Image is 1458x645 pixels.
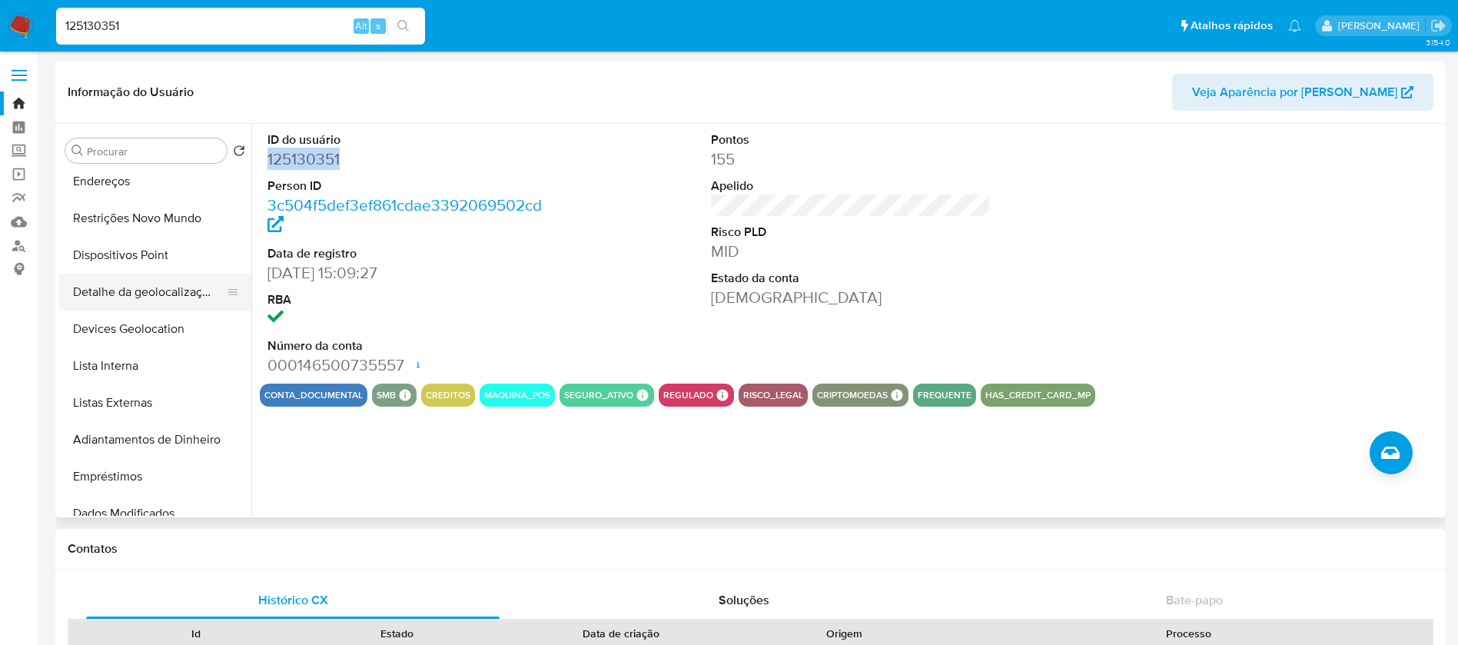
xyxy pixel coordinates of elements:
[264,392,363,398] button: conta_documental
[267,354,548,376] dd: 000146500735557
[1338,18,1425,33] p: weverton.gomes@mercadopago.com.br
[985,392,1091,398] button: has_credit_card_mp
[509,626,733,641] div: Data de criação
[68,541,1433,557] h1: Contatos
[59,347,251,384] button: Lista Interna
[711,287,991,308] dd: [DEMOGRAPHIC_DATA]
[918,392,971,398] button: frequente
[711,178,991,194] dt: Apelido
[956,626,1422,641] div: Processo
[663,392,713,398] button: regulado
[59,237,251,274] button: Dispositivos Point
[59,495,251,532] button: Dados Modificados
[355,18,367,33] span: Alt
[267,337,548,354] dt: Número da conta
[1430,18,1446,34] a: Sair
[59,274,239,311] button: Detalhe da geolocalização
[267,262,548,284] dd: [DATE] 15:09:27
[233,145,245,161] button: Retornar ao pedido padrão
[426,392,470,398] button: creditos
[106,626,286,641] div: Id
[258,591,328,609] span: Histórico CX
[87,145,221,158] input: Procurar
[743,392,803,398] button: risco_legal
[68,85,194,100] h1: Informação do Usuário
[377,392,396,398] button: smb
[267,148,548,170] dd: 125130351
[387,15,419,37] button: search-icon
[1191,18,1273,34] span: Atalhos rápidos
[711,270,991,287] dt: Estado da conta
[307,626,487,641] div: Estado
[267,245,548,262] dt: Data de registro
[1172,74,1433,111] button: Veja Aparência por [PERSON_NAME]
[267,178,548,194] dt: Person ID
[755,626,935,641] div: Origem
[376,18,380,33] span: s
[1166,591,1223,609] span: Bate-papo
[711,148,991,170] dd: 155
[267,194,542,238] a: 3c504f5def3ef861cdae3392069502cd
[564,392,633,398] button: seguro_ativo
[59,163,251,200] button: Endereços
[817,392,888,398] button: criptomoedas
[59,421,251,458] button: Adiantamentos de Dinheiro
[1288,19,1301,32] a: Notificações
[719,591,769,609] span: Soluções
[56,16,425,36] input: Pesquise usuários ou casos...
[711,241,991,262] dd: MID
[59,458,251,495] button: Empréstimos
[59,200,251,237] button: Restrições Novo Mundo
[267,291,548,308] dt: RBA
[711,131,991,148] dt: Pontos
[71,145,84,157] button: Procurar
[59,311,251,347] button: Devices Geolocation
[484,392,550,398] button: maquina_pos
[1192,74,1397,111] span: Veja Aparência por [PERSON_NAME]
[267,131,548,148] dt: ID do usuário
[59,384,251,421] button: Listas Externas
[711,224,991,241] dt: Risco PLD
